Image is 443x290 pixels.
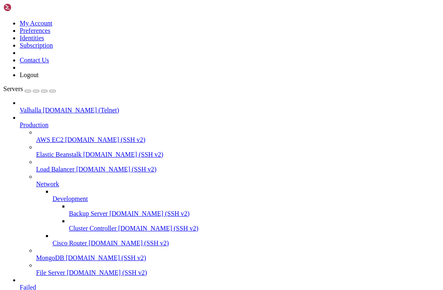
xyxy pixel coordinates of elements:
span: File Server [36,269,65,276]
a: Load Balancer [DOMAIN_NAME] (SSH v2) [36,166,440,173]
span: Load Balancer [36,166,75,173]
li: Cisco Router [DOMAIN_NAME] (SSH v2) [53,232,440,247]
a: Subscription [20,42,53,49]
span: MongoDB [36,254,64,261]
span: [DOMAIN_NAME] (SSH v2) [65,136,146,143]
span: Elastic Beanstalk [36,151,82,158]
li: Network [36,173,440,247]
span: Development [53,195,88,202]
a: Backup Server [DOMAIN_NAME] (SSH v2) [69,210,440,217]
span: Network [36,180,59,187]
span: Valhalla [20,107,41,114]
span: [DOMAIN_NAME] (Telnet) [43,107,119,114]
a: Preferences [20,27,50,34]
li: AWS EC2 [DOMAIN_NAME] (SSH v2) [36,129,440,144]
span: [DOMAIN_NAME] (SSH v2) [118,225,199,232]
a: Elastic Beanstalk [DOMAIN_NAME] (SSH v2) [36,151,440,158]
a: AWS EC2 [DOMAIN_NAME] (SSH v2) [36,136,440,144]
a: Cisco Router [DOMAIN_NAME] (SSH v2) [53,240,440,247]
span: Cisco Router [53,240,87,247]
a: Servers [3,85,56,92]
li: Cluster Controller [DOMAIN_NAME] (SSH v2) [69,217,440,232]
span: Production [20,121,48,128]
a: Cluster Controller [DOMAIN_NAME] (SSH v2) [69,225,440,232]
a: MongoDB [DOMAIN_NAME] (SSH v2) [36,254,440,262]
span: Servers [3,85,23,92]
a: Production [20,121,440,129]
li: Load Balancer [DOMAIN_NAME] (SSH v2) [36,158,440,173]
span: [DOMAIN_NAME] (SSH v2) [66,254,146,261]
li: Production [20,114,440,276]
a: Identities [20,34,44,41]
a: Logout [20,71,39,78]
span: [DOMAIN_NAME] (SSH v2) [110,210,190,217]
a: Development [53,195,440,203]
span: [DOMAIN_NAME] (SSH v2) [76,166,157,173]
a: Contact Us [20,57,49,64]
a: File Server [DOMAIN_NAME] (SSH v2) [36,269,440,276]
span: [DOMAIN_NAME] (SSH v2) [83,151,164,158]
li: Backup Server [DOMAIN_NAME] (SSH v2) [69,203,440,217]
a: My Account [20,20,53,27]
li: Valhalla [DOMAIN_NAME] (Telnet) [20,99,440,114]
span: AWS EC2 [36,136,64,143]
span: Backup Server [69,210,108,217]
li: MongoDB [DOMAIN_NAME] (SSH v2) [36,247,440,262]
a: Network [36,180,440,188]
span: Cluster Controller [69,225,116,232]
span: [DOMAIN_NAME] (SSH v2) [67,269,147,276]
a: Valhalla [DOMAIN_NAME] (Telnet) [20,107,440,114]
li: Development [53,188,440,232]
img: Shellngn [3,3,50,11]
li: File Server [DOMAIN_NAME] (SSH v2) [36,262,440,276]
span: [DOMAIN_NAME] (SSH v2) [89,240,169,247]
li: Elastic Beanstalk [DOMAIN_NAME] (SSH v2) [36,144,440,158]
